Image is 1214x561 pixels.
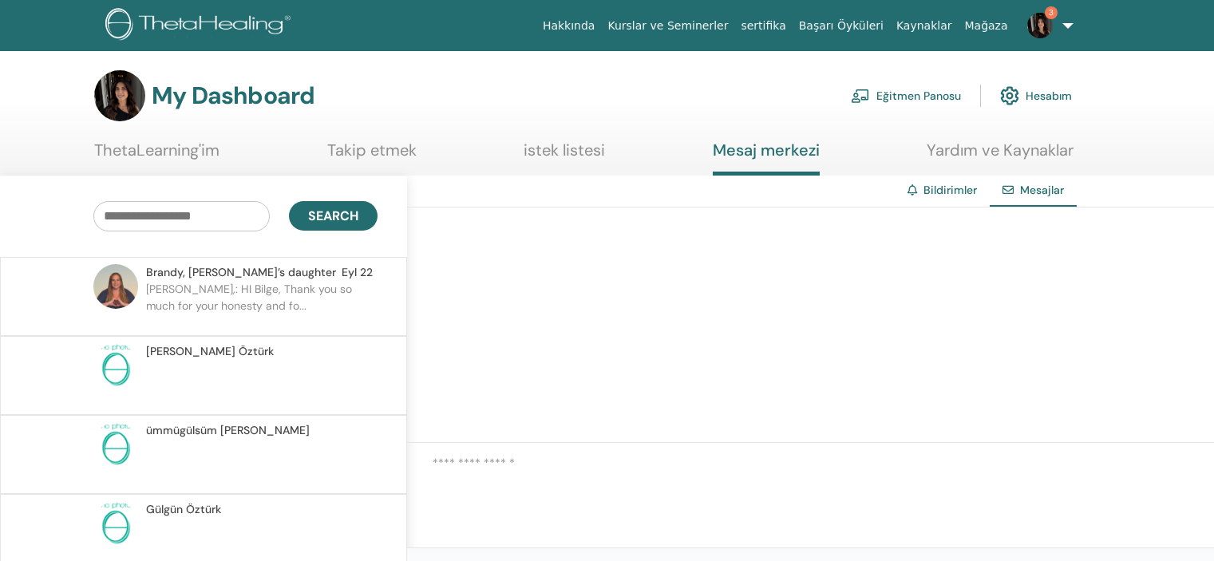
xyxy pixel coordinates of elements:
a: Bildirimler [923,183,977,197]
img: no-photo.png [93,501,138,546]
span: 3 [1045,6,1058,19]
a: Hesabım [1000,78,1072,113]
img: no-photo.png [93,422,138,467]
img: default.jpg [93,264,138,309]
img: cog.svg [1000,82,1019,109]
p: [PERSON_NAME],: HI Bilge, Thank you so much for your honesty and fo... [146,281,378,329]
a: sertifika [734,11,792,41]
span: [PERSON_NAME] Öztürk [146,343,274,360]
a: Kaynaklar [890,11,959,41]
a: istek listesi [524,140,605,172]
span: Mesajlar [1020,183,1064,197]
a: Kurslar ve Seminerler [601,11,734,41]
h3: My Dashboard [152,81,314,110]
img: default.jpg [1027,13,1053,38]
span: Gülgün Öztürk [146,501,221,518]
a: Takip etmek [327,140,417,172]
a: Yardım ve Kaynaklar [927,140,1074,172]
a: Mesaj merkezi [713,140,820,176]
img: no-photo.png [93,343,138,388]
a: ThetaLearning'im [94,140,219,172]
a: Hakkında [536,11,602,41]
span: Eyl 22 [342,264,373,281]
span: Brandy, [PERSON_NAME]’s daughter [146,264,336,281]
button: Search [289,201,378,231]
a: Başarı Öyküleri [793,11,890,41]
span: ümmügülsüm [PERSON_NAME] [146,422,310,439]
a: Mağaza [958,11,1014,41]
img: chalkboard-teacher.svg [851,89,870,103]
a: Eğitmen Panosu [851,78,961,113]
span: Search [308,207,358,224]
img: logo.png [105,8,296,44]
img: default.jpg [94,70,145,121]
